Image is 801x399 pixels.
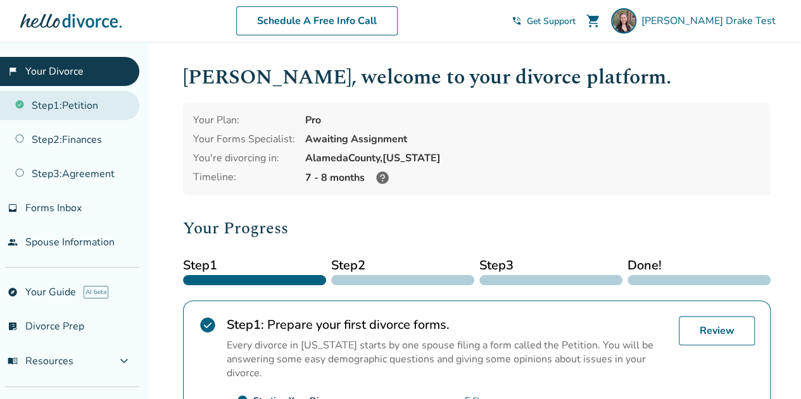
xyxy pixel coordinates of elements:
span: shopping_cart [586,13,601,28]
div: You're divorcing in: [193,151,295,165]
div: Your Plan: [193,113,295,127]
span: Get Support [527,15,576,27]
span: Step 3 [479,256,622,275]
div: Awaiting Assignment [305,132,760,146]
div: Timeline: [193,170,295,185]
strong: Step 1 : [227,316,264,333]
h2: Prepare your first divorce forms. [227,316,669,333]
a: Schedule A Free Info Call [236,6,398,35]
span: Step 2 [331,256,474,275]
span: phone_in_talk [512,16,522,26]
span: Step 1 [183,256,326,275]
div: 7 - 8 months [305,170,760,185]
div: Your Forms Specialist: [193,132,295,146]
span: check_circle [199,316,217,334]
span: AI beta [84,286,108,298]
img: Hannah Drake [611,8,636,34]
iframe: Chat Widget [738,338,801,399]
span: menu_book [8,356,18,366]
span: [PERSON_NAME] Drake Test [641,14,781,28]
span: inbox [8,203,18,213]
span: people [8,237,18,247]
span: expand_more [117,353,132,369]
h2: Your Progress [183,216,771,241]
span: list_alt_check [8,321,18,331]
a: Review [679,316,755,345]
p: Every divorce in [US_STATE] starts by one spouse filing a form called the Petition. You will be a... [227,338,669,380]
span: Done! [628,256,771,275]
h1: [PERSON_NAME] , welcome to your divorce platform. [183,62,771,93]
div: Alameda County, [US_STATE] [305,151,760,165]
span: Forms Inbox [25,201,82,215]
div: Pro [305,113,760,127]
a: phone_in_talkGet Support [512,15,576,27]
span: flag_2 [8,66,18,77]
span: explore [8,287,18,297]
span: Resources [8,354,73,368]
